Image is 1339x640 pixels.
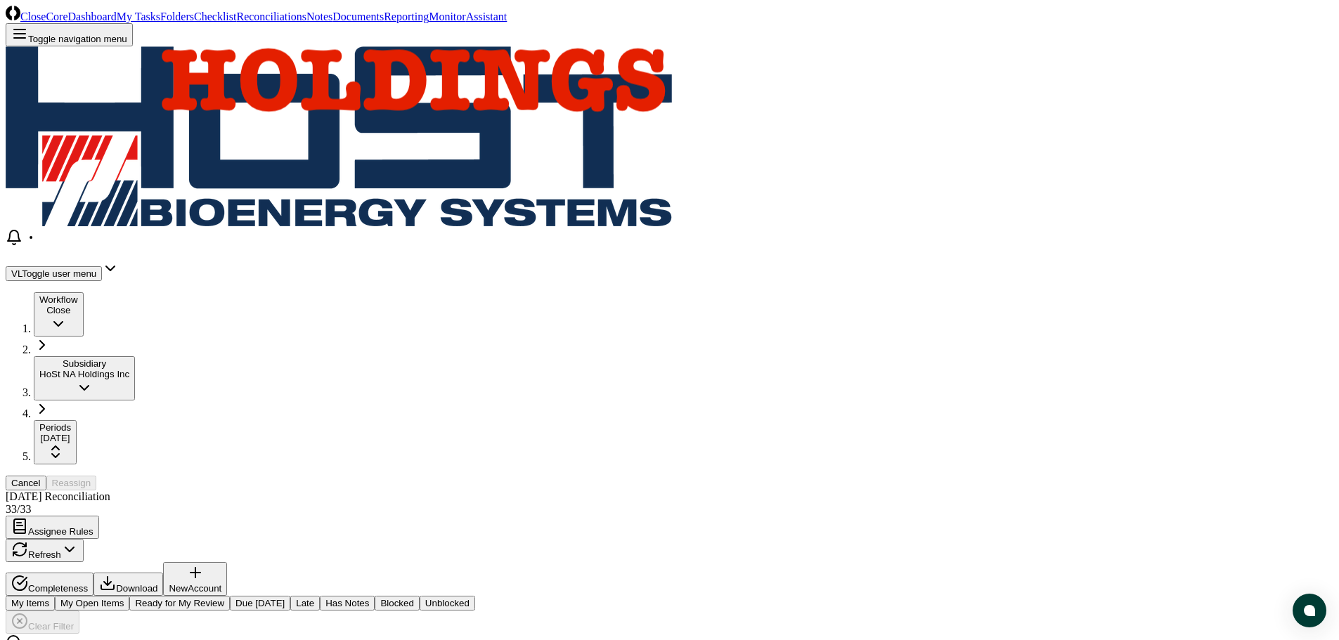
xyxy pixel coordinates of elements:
a: Monitor [429,11,465,22]
div: 33 / 33 [6,503,1333,516]
div: [DATE] Reconciliation [6,490,1333,503]
a: Documents [332,11,384,22]
button: Refresh [6,539,84,562]
a: CloseCore [6,11,68,22]
button: Ready for My Review [129,596,230,610]
button: Unblocked [420,596,475,610]
button: Toggle navigation menu [6,23,133,46]
button: Clear Filter [6,610,79,634]
a: My Tasks [117,11,160,22]
button: Periods[DATE] [34,420,77,464]
a: Reconciliations [236,11,306,22]
a: Dashboard [68,11,117,22]
a: Assistant [466,11,507,22]
div: [DATE] [39,433,71,443]
div: New Account [169,583,221,594]
button: Due Today [230,596,290,610]
button: Reassign [46,476,97,490]
a: Checklist [194,11,236,22]
button: NewAccount [163,562,227,596]
button: My Open Items [55,596,129,610]
div: Periods [39,422,71,433]
button: Has Notes [320,596,375,610]
button: atlas-launcher [1293,594,1326,627]
span: VL [11,268,22,279]
a: Reporting [384,11,429,22]
img: Logo [6,6,20,20]
img: Host NA Holdings logo [6,46,672,226]
div: Subsidiary [39,358,129,369]
button: Cancel [6,476,46,490]
button: Late [290,596,320,610]
button: Completeness [6,573,93,596]
button: Download [93,573,163,596]
button: Blocked [375,596,419,610]
a: Notes [306,11,332,22]
span: Toggle navigation menu [28,34,127,44]
span: CloseCore [20,11,68,22]
nav: breadcrumb [6,292,1333,464]
button: VLToggle user menu [6,266,102,281]
a: Folders [160,11,194,22]
span: Toggle user menu [22,268,96,279]
div: Workflow [39,294,78,305]
button: Assignee Rules [6,516,99,539]
button: My Items [6,596,55,610]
